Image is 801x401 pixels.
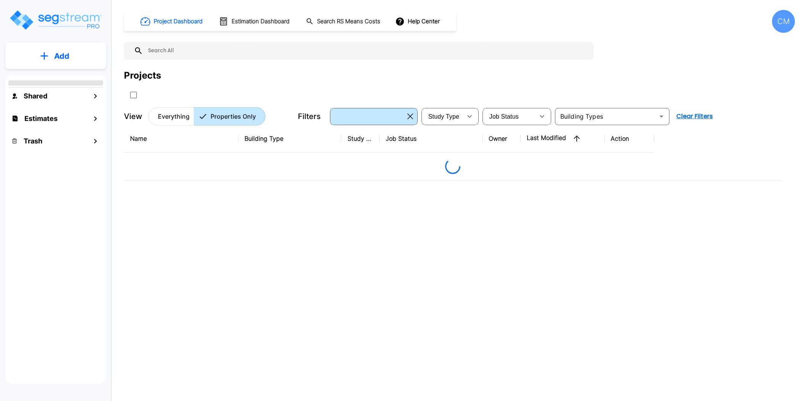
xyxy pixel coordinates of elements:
button: Clear Filters [673,109,716,124]
h1: Trash [24,136,42,146]
span: Job Status [489,113,519,120]
th: Study Type [341,125,380,153]
button: Everything [148,107,194,126]
div: Select [484,106,534,127]
div: Select [423,106,462,127]
h1: Shared [24,91,47,101]
div: Projects [124,69,161,82]
h1: Estimation Dashboard [232,17,290,26]
p: Filters [298,111,321,122]
input: Building Types [557,111,655,122]
th: Name [124,125,238,153]
p: Add [54,50,69,62]
h1: Project Dashboard [154,17,203,26]
button: Help Center [394,14,443,29]
p: Properties Only [211,112,256,121]
h1: Search RS Means Costs [317,17,380,26]
button: Open [656,111,667,122]
th: Last Modified [521,125,605,153]
button: Estimation Dashboard [216,13,294,29]
span: Study Type [428,113,459,120]
th: Job Status [380,125,483,153]
button: SelectAll [126,87,141,103]
th: Action [605,125,654,153]
button: Properties Only [194,107,265,126]
p: Everything [158,112,190,121]
h1: Estimates [24,113,58,124]
div: Platform [148,107,265,126]
th: Owner [483,125,521,153]
button: Project Dashboard [137,13,207,30]
div: Select [331,106,404,127]
th: Building Type [238,125,341,153]
p: View [124,111,142,122]
img: Logo [9,9,102,31]
input: Search All [143,42,590,60]
button: Search RS Means Costs [303,14,384,29]
div: CM [772,10,795,33]
button: Add [5,45,106,67]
